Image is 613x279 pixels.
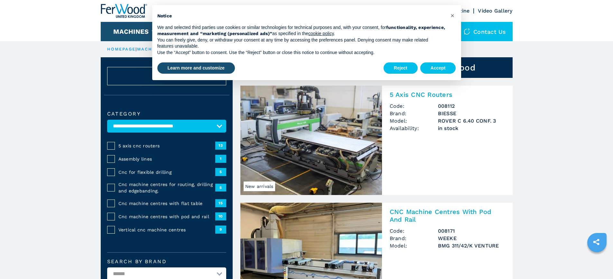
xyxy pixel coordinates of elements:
[118,227,215,233] span: Vertical cnc machine centres
[118,181,215,194] span: Cnc machine centres for routing, drilling and edgebanding.
[107,67,226,85] button: ResetCancel
[478,8,512,14] a: Video Gallery
[135,47,137,51] span: |
[464,28,470,35] img: Contact us
[438,110,505,117] h3: BIESSE
[157,25,445,36] strong: functionality, experience, measurement and “marketing (personalized ads)”
[448,10,458,21] button: Close this notice
[107,111,226,116] label: Category
[240,86,382,195] img: 5 Axis CNC Routers BIESSE ROVER C 6.40 CONF. 3
[215,199,226,207] span: 15
[420,62,456,74] button: Accept
[390,110,438,117] span: Brand:
[157,50,446,56] p: Use the “Accept” button to consent. Use the “Reject” button or close this notice to continue with...
[390,117,438,125] span: Model:
[457,22,513,41] div: Contact us
[438,117,505,125] h3: ROVER C 6.40 CONF. 3
[101,4,147,18] img: Ferwood
[215,212,226,220] span: 10
[438,235,505,242] h3: WEEKE
[588,234,604,250] a: sharethis
[157,37,446,50] p: You can freely give, deny, or withdraw your consent at any time by accessing the preferences pane...
[157,24,446,37] p: We and selected third parties use cookies or similar technologies for technical purposes and, wit...
[390,227,438,235] span: Code:
[215,168,226,176] span: 5
[438,242,505,249] h3: BMG 311/42/K VENTURE
[137,47,165,51] a: machines
[157,13,446,19] h2: Notice
[390,235,438,242] span: Brand:
[308,31,334,36] a: cookie policy
[118,213,215,220] span: Cnc machine centres with pod and rail
[438,102,505,110] h3: 008112
[450,12,454,19] span: ×
[390,208,505,223] h2: CNC Machine Centres With Pod And Rail
[384,62,418,74] button: Reject
[118,143,215,149] span: 5 axis cnc routers
[215,155,226,163] span: 1
[586,250,608,274] iframe: Chat
[390,125,438,132] span: Availability:
[118,156,215,162] span: Assembly lines
[390,102,438,110] span: Code:
[390,242,438,249] span: Model:
[390,91,505,98] h2: 5 Axis CNC Routers
[244,181,275,191] span: New arrivals
[215,142,226,149] span: 13
[113,28,149,35] button: Machines
[240,86,513,195] a: 5 Axis CNC Routers BIESSE ROVER C 6.40 CONF. 3New arrivals5 Axis CNC RoutersCode:008112Brand:BIES...
[118,200,215,207] span: Cnc machine centres with flat table
[107,259,226,264] label: Search by brand
[215,226,226,233] span: 9
[107,47,136,51] a: HOMEPAGE
[438,125,505,132] span: in stock
[215,184,226,191] span: 5
[118,169,215,175] span: Cnc for flexible drilling
[438,227,505,235] h3: 008171
[157,62,235,74] button: Learn more and customize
